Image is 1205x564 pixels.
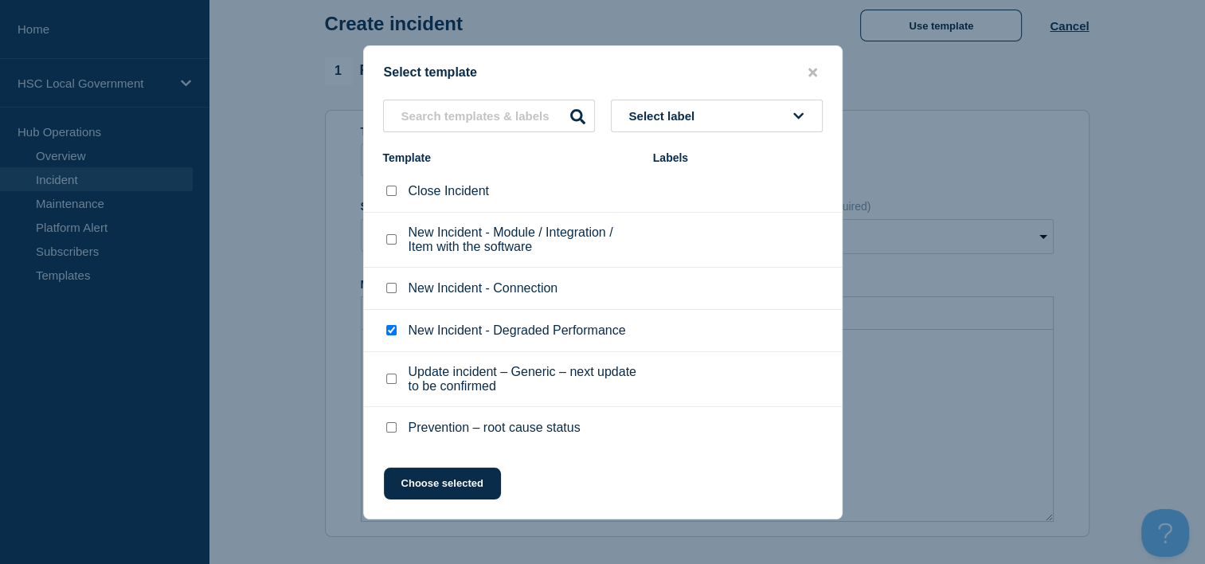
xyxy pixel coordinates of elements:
[386,374,397,384] input: Update incident – Generic – next update to be confirmed checkbox
[409,323,626,338] p: New Incident - Degraded Performance
[653,151,823,164] div: Labels
[409,421,581,435] p: Prevention – root cause status
[409,281,558,296] p: New Incident - Connection
[409,365,637,394] p: Update incident – Generic – next update to be confirmed
[409,225,637,254] p: New Incident - Module / Integration / Item with the software
[386,186,397,196] input: Close Incident checkbox
[386,325,397,335] input: New Incident - Degraded Performance checkbox
[384,468,501,499] button: Choose selected
[383,100,595,132] input: Search templates & labels
[386,283,397,293] input: New Incident - Connection checkbox
[364,65,842,80] div: Select template
[383,151,637,164] div: Template
[804,65,822,80] button: close button
[611,100,823,132] button: Select label
[409,184,489,198] p: Close Incident
[386,234,397,245] input: New Incident - Module / Integration / Item with the software checkbox
[386,422,397,433] input: Prevention – root cause status checkbox
[629,109,702,123] span: Select label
